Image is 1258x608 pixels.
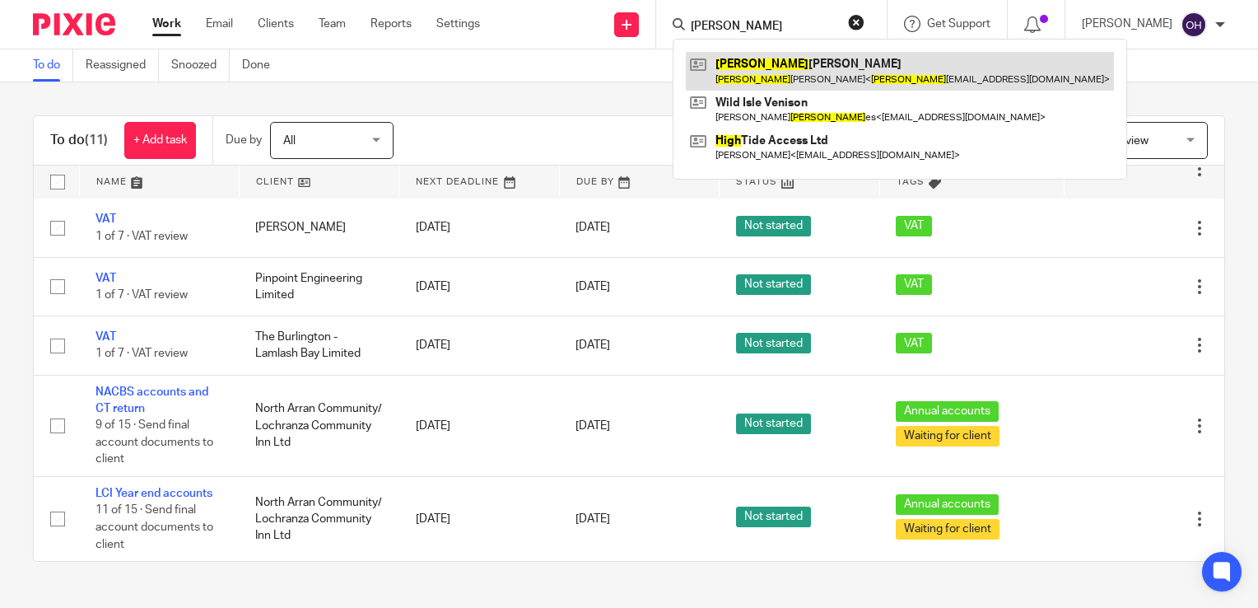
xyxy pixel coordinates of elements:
span: Not started [736,274,811,295]
a: Team [319,16,346,32]
span: Not started [736,414,811,434]
a: VAT [96,331,116,343]
td: [DATE] [399,477,559,562]
a: Done [242,49,282,82]
span: [DATE] [575,281,610,292]
span: Get Support [927,18,990,30]
span: Not started [736,333,811,353]
a: Snoozed [171,49,230,82]
span: Not started [736,507,811,527]
td: Pinpoint Engineering Limited [239,257,398,316]
input: Search [689,20,837,35]
span: Annual accounts [896,494,999,515]
a: NACBS accounts and CT return [96,386,208,414]
a: VAT [96,273,116,284]
a: VAT [96,213,116,225]
img: svg%3E [1181,12,1207,38]
a: Email [206,16,233,32]
span: Not started [736,216,811,236]
td: [DATE] [399,375,559,476]
span: 1 of 7 · VAT review [96,348,188,360]
span: Waiting for client [896,426,999,447]
td: [DATE] [399,199,559,257]
span: [DATE] [575,222,610,234]
a: + Add task [124,122,196,159]
a: Settings [436,16,480,32]
td: North Arran Community/ Lochranza Community Inn Ltd [239,375,398,476]
a: Reports [370,16,412,32]
span: 1 of 7 · VAT review [96,289,188,301]
span: VAT [896,333,932,353]
td: The Burlington - Lamlash Bay Limited [239,316,398,375]
span: All [283,135,296,147]
span: VAT [896,274,932,295]
span: [DATE] [575,513,610,525]
a: To do [33,49,73,82]
span: [DATE] [575,339,610,351]
p: [PERSON_NAME] [1082,16,1172,32]
td: North Arran Community/ Lochranza Community Inn Ltd [239,477,398,562]
span: 11 of 15 · Send final account documents to client [96,505,213,550]
td: [PERSON_NAME] [239,199,398,257]
a: Work [152,16,181,32]
span: 9 of 15 · Send final account documents to client [96,420,213,465]
span: Waiting for client [896,519,999,540]
span: 1 of 7 · VAT review [96,231,188,242]
td: [DATE] [399,257,559,316]
img: Pixie [33,13,115,35]
td: [DATE] [399,316,559,375]
a: Reassigned [86,49,159,82]
h1: To do [50,132,108,149]
p: Due by [226,132,262,148]
a: Clients [258,16,294,32]
span: Tags [897,177,925,186]
a: LCI Year end accounts [96,488,212,499]
span: [DATE] [575,420,610,432]
button: Clear [848,14,864,30]
span: VAT [896,216,932,236]
span: Annual accounts [896,401,999,422]
span: (11) [85,133,108,147]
